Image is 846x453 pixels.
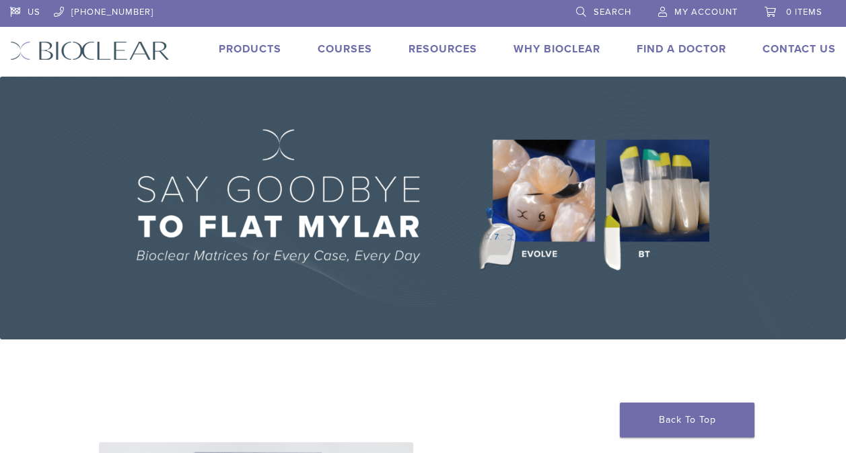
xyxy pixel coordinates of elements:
a: Find A Doctor [637,42,726,56]
a: Contact Us [763,42,836,56]
a: Products [219,42,281,56]
a: Courses [318,42,372,56]
span: My Account [674,7,738,17]
a: Why Bioclear [514,42,600,56]
a: Resources [409,42,477,56]
span: Search [594,7,631,17]
img: Bioclear [10,41,170,60]
span: 0 items [786,7,822,17]
a: Back To Top [620,403,754,438]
